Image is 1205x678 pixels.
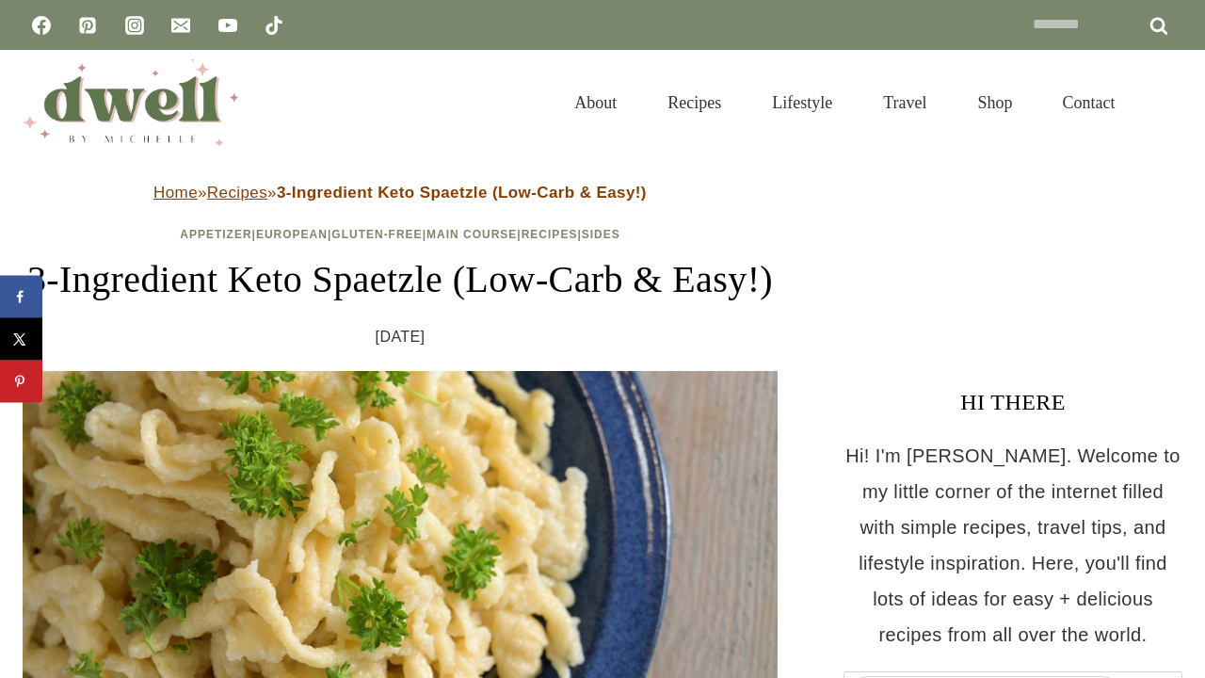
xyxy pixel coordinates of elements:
[180,228,251,241] a: Appetizer
[153,184,198,202] a: Home
[162,7,200,44] a: Email
[23,251,778,308] h1: 3-Ingredient Keto Spaetzle (Low-Carb & Easy!)
[207,184,267,202] a: Recipes
[747,70,858,136] a: Lifestyle
[209,7,247,44] a: YouTube
[180,228,620,241] span: | | | | |
[23,59,239,146] img: DWELL by michelle
[952,70,1037,136] a: Shop
[522,228,578,241] a: Recipes
[1150,87,1182,119] button: View Search Form
[549,70,1141,136] nav: Primary Navigation
[426,228,517,241] a: Main Course
[277,184,647,202] strong: 3-Ingredient Keto Spaetzle (Low-Carb & Easy!)
[858,70,952,136] a: Travel
[153,184,647,202] span: » »
[1037,70,1141,136] a: Contact
[376,323,426,351] time: [DATE]
[843,438,1182,653] p: Hi! I'm [PERSON_NAME]. Welcome to my little corner of the internet filled with simple recipes, tr...
[69,7,106,44] a: Pinterest
[582,228,620,241] a: Sides
[256,228,328,241] a: European
[331,228,422,241] a: Gluten-Free
[116,7,153,44] a: Instagram
[642,70,747,136] a: Recipes
[843,385,1182,419] h3: HI THERE
[549,70,642,136] a: About
[23,7,60,44] a: Facebook
[255,7,293,44] a: TikTok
